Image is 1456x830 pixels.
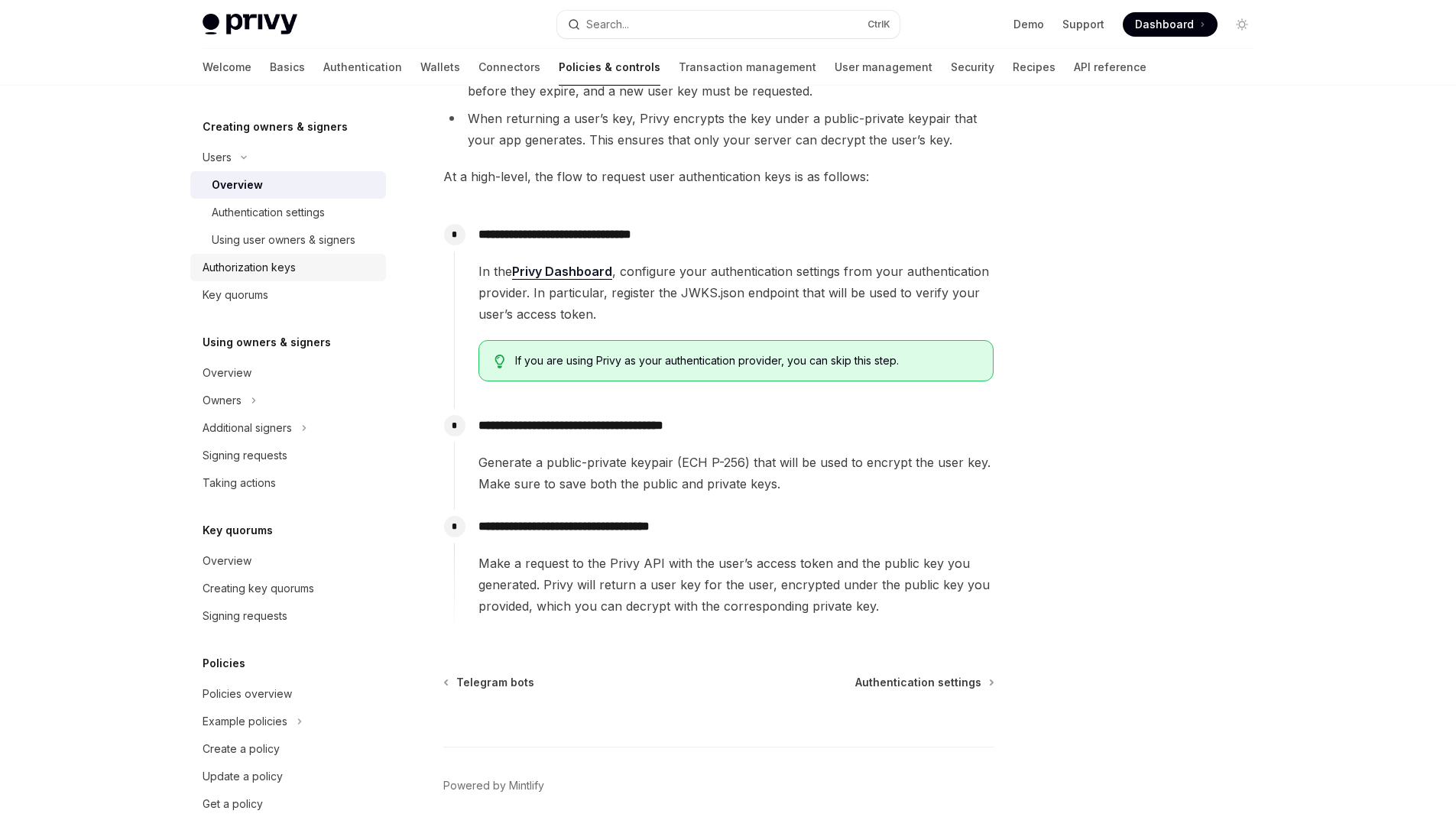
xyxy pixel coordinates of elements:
[1062,17,1104,32] a: Support
[679,49,816,86] a: Transaction management
[203,579,314,598] div: Creating key quorums
[203,49,251,86] a: Welcome
[515,353,978,368] span: If you are using Privy as your authentication provider, you can skip this step.
[270,49,305,86] a: Basics
[203,607,287,625] div: Signing requests
[443,166,994,187] span: At a high-level, the flow to request user authentication keys is as follows:
[557,11,900,38] button: Open search
[190,708,386,735] button: Toggle Example policies section
[203,446,287,465] div: Signing requests
[1013,49,1056,86] a: Recipes
[855,675,981,690] span: Authentication settings
[203,767,283,786] div: Update a policy
[443,108,994,151] li: When returning a user’s key, Privy encrypts the key under a public-private keypair that your app ...
[456,675,534,690] span: Telegram bots
[203,14,297,35] img: light logo
[190,442,386,469] a: Signing requests
[203,654,245,673] h5: Policies
[443,778,544,793] a: Powered by Mintlify
[190,735,386,763] a: Create a policy
[1230,12,1254,37] button: Toggle dark mode
[855,675,993,690] a: Authentication settings
[203,712,287,731] div: Example policies
[190,199,386,226] a: Authentication settings
[203,552,251,570] div: Overview
[203,474,276,492] div: Taking actions
[203,118,348,136] h5: Creating owners & signers
[478,452,994,494] span: Generate a public-private keypair (ECH P-256) that will be used to encrypt the user key. Make sur...
[203,685,292,703] div: Policies overview
[190,763,386,790] a: Update a policy
[212,231,355,249] div: Using user owners & signers
[478,261,994,325] span: In the , configure your authentication settings from your authentication provider. In particular,...
[1123,12,1218,37] a: Dashboard
[203,148,232,167] div: Users
[420,49,460,86] a: Wallets
[190,281,386,309] a: Key quorums
[190,387,386,414] button: Toggle Owners section
[559,49,660,86] a: Policies & controls
[190,226,386,254] a: Using user owners & signers
[867,18,890,31] span: Ctrl K
[190,547,386,575] a: Overview
[190,254,386,281] a: Authorization keys
[495,355,505,368] svg: Tip
[951,49,994,86] a: Security
[1135,17,1194,32] span: Dashboard
[212,176,263,194] div: Overview
[203,286,268,304] div: Key quorums
[190,680,386,708] a: Policies overview
[203,795,263,813] div: Get a policy
[203,521,273,540] h5: Key quorums
[203,391,242,410] div: Owners
[190,790,386,818] a: Get a policy
[190,144,386,171] button: Toggle Users section
[445,675,534,690] a: Telegram bots
[478,553,994,617] span: Make a request to the Privy API with the user’s access token and the public key you generated. Pr...
[203,740,280,758] div: Create a policy
[835,49,932,86] a: User management
[190,359,386,387] a: Overview
[512,264,612,280] a: Privy Dashboard
[203,258,296,277] div: Authorization keys
[190,575,386,602] a: Creating key quorums
[190,602,386,630] a: Signing requests
[203,364,251,382] div: Overview
[203,333,331,352] h5: Using owners & signers
[586,15,629,34] div: Search...
[1074,49,1146,86] a: API reference
[190,469,386,497] a: Taking actions
[1013,17,1044,32] a: Demo
[212,203,325,222] div: Authentication settings
[203,419,292,437] div: Additional signers
[323,49,402,86] a: Authentication
[478,49,540,86] a: Connectors
[190,414,386,442] button: Toggle Additional signers section
[190,171,386,199] a: Overview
